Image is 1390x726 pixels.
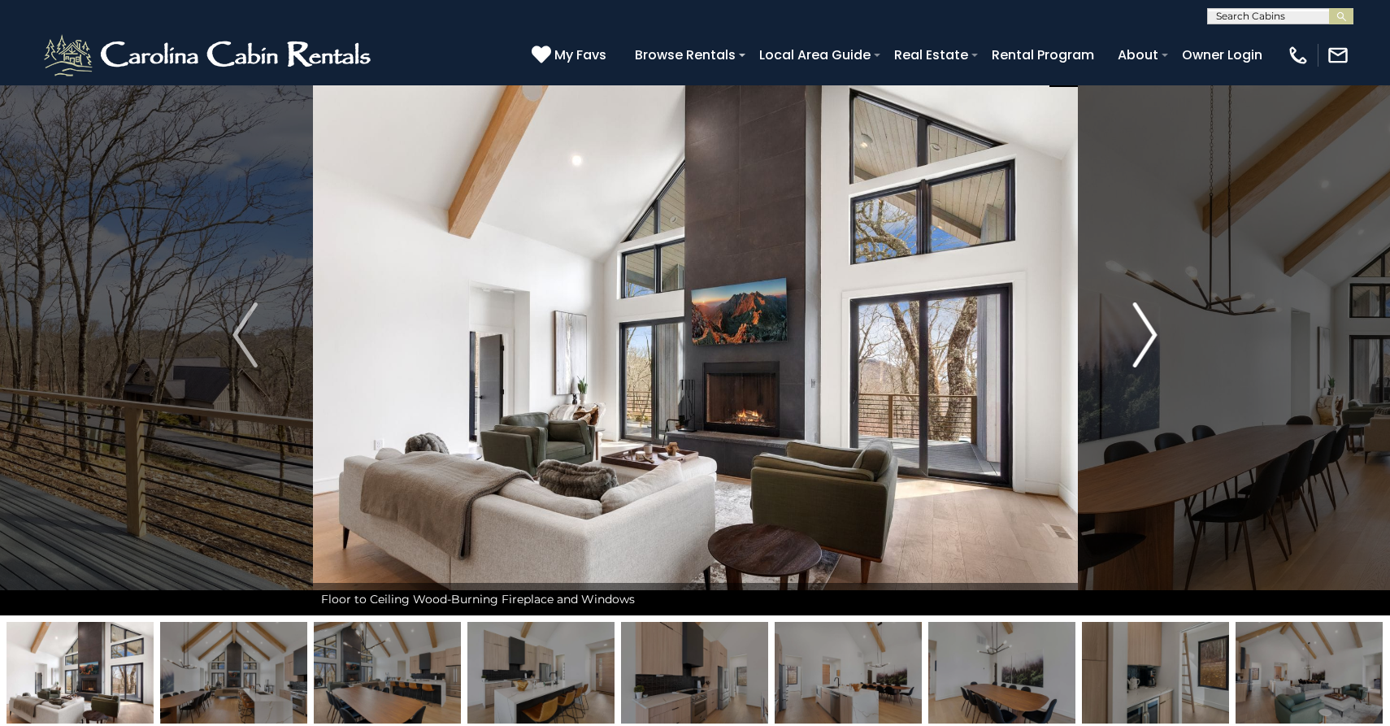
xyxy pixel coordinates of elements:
[232,302,257,367] img: arrow
[532,45,610,66] a: My Favs
[1236,622,1383,724] img: 166099332
[928,622,1075,724] img: 166099334
[314,622,461,724] img: 166099335
[160,622,307,724] img: 166099336
[621,622,768,724] img: 166099339
[1082,622,1229,724] img: 166099350
[1327,44,1349,67] img: mail-regular-white.png
[751,41,879,69] a: Local Area Guide
[886,41,976,69] a: Real Estate
[1287,44,1310,67] img: phone-regular-white.png
[554,45,606,65] span: My Favs
[1174,41,1271,69] a: Owner Login
[1132,302,1157,367] img: arrow
[177,54,313,615] button: Previous
[775,622,922,724] img: 166099338
[41,31,378,80] img: White-1-2.png
[313,583,1078,615] div: Floor to Ceiling Wood-Burning Fireplace and Windows
[627,41,744,69] a: Browse Rentals
[984,41,1102,69] a: Rental Program
[1077,54,1213,615] button: Next
[7,622,154,724] img: 166099331
[467,622,615,724] img: 166099337
[1110,41,1166,69] a: About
